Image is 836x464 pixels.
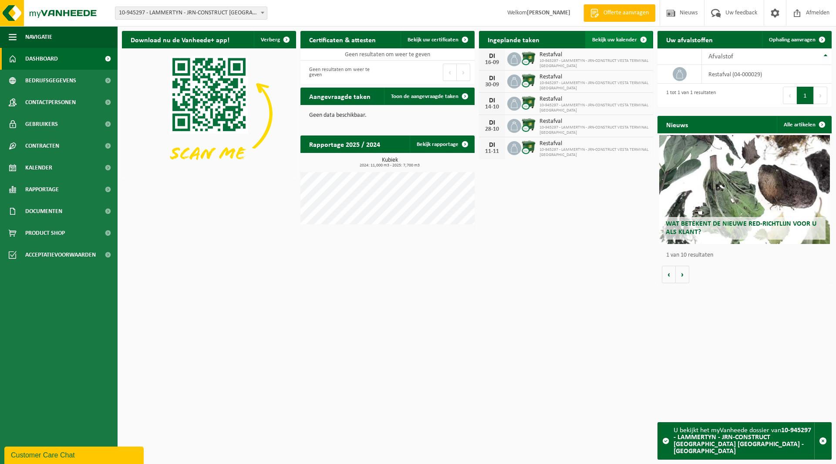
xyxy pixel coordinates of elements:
[483,104,501,110] div: 14-10
[483,60,501,66] div: 16-09
[300,48,475,61] td: Geen resultaten om weer te geven
[539,140,649,147] span: Restafval
[483,75,501,82] div: DI
[483,142,501,149] div: DI
[521,73,536,88] img: WB-1100-CU
[483,149,501,155] div: 11-11
[521,95,536,110] img: WB-1100-CU
[305,63,383,82] div: Geen resultaten om weer te geven
[539,147,649,158] span: 10-945297 - LAMMERTYN - JRN-CONSTRUCT VESTA TERMINAL [GEOGRAPHIC_DATA]
[708,53,733,60] span: Afvalstof
[769,37,816,43] span: Ophaling aanvragen
[797,87,814,104] button: 1
[483,97,501,104] div: DI
[521,140,536,155] img: WB-1100-CU
[674,427,811,455] strong: 10-945297 - LAMMERTYN - JRN-CONSTRUCT [GEOGRAPHIC_DATA] [GEOGRAPHIC_DATA] - [GEOGRAPHIC_DATA]
[483,53,501,60] div: DI
[783,87,797,104] button: Previous
[479,31,548,48] h2: Ingeplande taken
[539,51,649,58] span: Restafval
[4,445,145,464] iframe: chat widget
[527,10,570,16] strong: [PERSON_NAME]
[384,88,474,105] a: Toon de aangevraagde taken
[657,31,721,48] h2: Uw afvalstoffen
[539,74,649,81] span: Restafval
[25,70,76,91] span: Bedrijfsgegevens
[674,423,814,459] div: U bekijkt het myVanheede dossier van
[814,87,827,104] button: Next
[521,118,536,132] img: WB-1100-CU
[300,31,384,48] h2: Certificaten & attesten
[457,64,470,81] button: Next
[25,26,52,48] span: Navigatie
[309,112,466,119] p: Geen data beschikbaar.
[25,48,58,70] span: Dashboard
[25,244,96,266] span: Acceptatievoorwaarden
[25,113,58,135] span: Gebruikers
[662,266,676,283] button: Vorige
[539,96,649,103] span: Restafval
[483,126,501,132] div: 28-10
[539,103,649,113] span: 10-945297 - LAMMERTYN - JRN-CONSTRUCT VESTA TERMINAL [GEOGRAPHIC_DATA]
[391,94,458,99] span: Toon de aangevraagde taken
[25,157,52,179] span: Kalender
[122,48,296,179] img: Download de VHEPlus App
[305,157,475,168] h3: Kubiek
[401,31,474,48] a: Bekijk uw certificaten
[592,37,637,43] span: Bekijk uw kalender
[443,64,457,81] button: Previous
[601,9,651,17] span: Offerte aanvragen
[777,116,831,133] a: Alle artikelen
[666,252,827,258] p: 1 van 10 resultaten
[115,7,267,19] span: 10-945297 - LAMMERTYN - JRN-CONSTRUCT VESTA TERMINAL ANTWERP - ANTWERPEN
[305,163,475,168] span: 2024: 11,000 m3 - 2025: 7,700 m3
[122,31,238,48] h2: Download nu de Vanheede+ app!
[666,220,816,236] span: Wat betekent de nieuwe RED-richtlijn voor u als klant?
[254,31,295,48] button: Verberg
[702,65,832,84] td: restafval (04-000029)
[25,179,59,200] span: Rapportage
[762,31,831,48] a: Ophaling aanvragen
[300,88,379,105] h2: Aangevraagde taken
[410,135,474,153] a: Bekijk rapportage
[539,125,649,135] span: 10-945297 - LAMMERTYN - JRN-CONSTRUCT VESTA TERMINAL [GEOGRAPHIC_DATA]
[539,81,649,91] span: 10-945297 - LAMMERTYN - JRN-CONSTRUCT VESTA TERMINAL [GEOGRAPHIC_DATA]
[659,135,830,244] a: Wat betekent de nieuwe RED-richtlijn voor u als klant?
[657,116,697,133] h2: Nieuws
[261,37,280,43] span: Verberg
[539,118,649,125] span: Restafval
[662,86,716,105] div: 1 tot 1 van 1 resultaten
[25,135,59,157] span: Contracten
[25,222,65,244] span: Product Shop
[300,135,389,152] h2: Rapportage 2025 / 2024
[25,91,76,113] span: Contactpersonen
[115,7,267,20] span: 10-945297 - LAMMERTYN - JRN-CONSTRUCT VESTA TERMINAL ANTWERP - ANTWERPEN
[585,31,652,48] a: Bekijk uw kalender
[483,82,501,88] div: 30-09
[521,51,536,66] img: WB-1100-CU
[676,266,689,283] button: Volgende
[408,37,458,43] span: Bekijk uw certificaten
[539,58,649,69] span: 10-945297 - LAMMERTYN - JRN-CONSTRUCT VESTA TERMINAL [GEOGRAPHIC_DATA]
[483,119,501,126] div: DI
[25,200,62,222] span: Documenten
[583,4,655,22] a: Offerte aanvragen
